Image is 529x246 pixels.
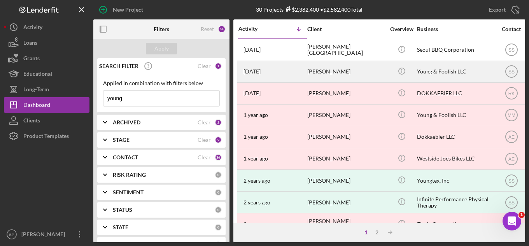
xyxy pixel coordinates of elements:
div: 2 [215,119,222,126]
div: Activity [238,26,273,32]
div: Activity [23,19,42,37]
div: 0 [215,189,222,196]
div: Clear [198,137,211,143]
button: Grants [4,51,89,66]
div: Educational [23,66,52,84]
div: Loans [23,35,37,52]
div: [PERSON_NAME][GEOGRAPHIC_DATA] [307,40,385,60]
time: 2023-12-07 18:45 [243,178,270,184]
div: Reset [201,26,214,32]
b: Filters [154,26,169,32]
button: Dashboard [4,97,89,113]
div: 0 [215,171,222,178]
text: RK [508,91,515,96]
div: [PERSON_NAME] [19,227,70,244]
div: Product Templates [23,128,69,146]
div: 0 [215,224,222,231]
div: Contact [497,26,526,32]
div: 64 [218,25,226,33]
button: Activity [4,19,89,35]
div: 36 [215,154,222,161]
div: $2,382,400 [284,6,319,13]
div: [PERSON_NAME] [307,105,385,126]
div: Dashboard [23,97,50,115]
b: SEARCH FILTER [99,63,138,69]
text: MM [508,113,515,118]
b: STATUS [113,207,132,213]
div: Infinite Performance Physical Therapy [417,192,495,213]
div: Export [489,2,506,17]
div: Clear [198,63,211,69]
button: Apply [146,43,177,54]
text: SS [508,69,514,75]
div: 1 [215,63,222,70]
div: Business [417,26,495,32]
div: [PERSON_NAME] [307,83,385,104]
text: SS [508,200,514,205]
div: Elysia Corporation [417,214,495,234]
div: Young & Foolish LLC [417,61,495,82]
div: Seoul BBQ Corporation [417,40,495,60]
div: 2 [371,229,382,236]
time: 2024-09-10 21:12 [243,112,268,118]
text: AE [508,134,514,140]
button: Product Templates [4,128,89,144]
button: New Project [93,2,151,17]
button: Educational [4,66,89,82]
button: Export [481,2,525,17]
div: Long-Term [23,82,49,99]
div: Young & Foolish LLC [417,105,495,126]
div: [PERSON_NAME] [307,170,385,191]
b: RISK RATING [113,172,146,178]
text: BP [9,232,14,237]
div: Dokkaebier LLC [417,127,495,147]
b: SENTIMENT [113,189,144,195]
text: SS [508,47,514,53]
button: BP[PERSON_NAME] [4,227,89,242]
div: [PERSON_NAME] [307,61,385,82]
b: STAGE [113,137,130,143]
button: Loans [4,35,89,51]
div: [PERSON_NAME] [PERSON_NAME] [307,214,385,234]
time: 2025-04-23 00:08 [243,68,261,75]
text: SS [508,178,514,183]
div: Overview [387,26,416,32]
time: 2023-05-10 18:35 [243,221,270,227]
div: Grants [23,51,40,68]
div: Apply [154,43,169,54]
span: 1 [518,212,525,218]
b: CONTACT [113,154,138,161]
div: 1 [361,229,371,236]
div: Clients [23,113,40,130]
iframe: Intercom live chat [503,212,521,230]
time: 2025-06-04 20:58 [243,47,261,53]
text: AE [508,156,514,162]
div: Client [307,26,385,32]
div: New Project [113,2,143,17]
time: 2023-11-27 22:36 [243,199,270,206]
div: DOKKAEBIER LLC [417,83,495,104]
div: [PERSON_NAME] [307,148,385,169]
b: STATE [113,224,128,230]
time: 2025-03-12 21:48 [243,90,261,96]
time: 2024-04-08 20:52 [243,155,268,162]
div: 0 [215,206,222,213]
button: Clients [4,113,89,128]
div: Clear [198,119,211,126]
button: Long-Term [4,82,89,97]
div: Applied in combination with filters below [103,80,220,86]
div: Youngtex, Inc [417,170,495,191]
div: [PERSON_NAME] [307,192,385,213]
div: 30 Projects • $2,582,400 Total [256,6,363,13]
div: [PERSON_NAME] [307,127,385,147]
div: Westside Joes Bikes LLC [417,148,495,169]
time: 2024-05-22 16:51 [243,134,268,140]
